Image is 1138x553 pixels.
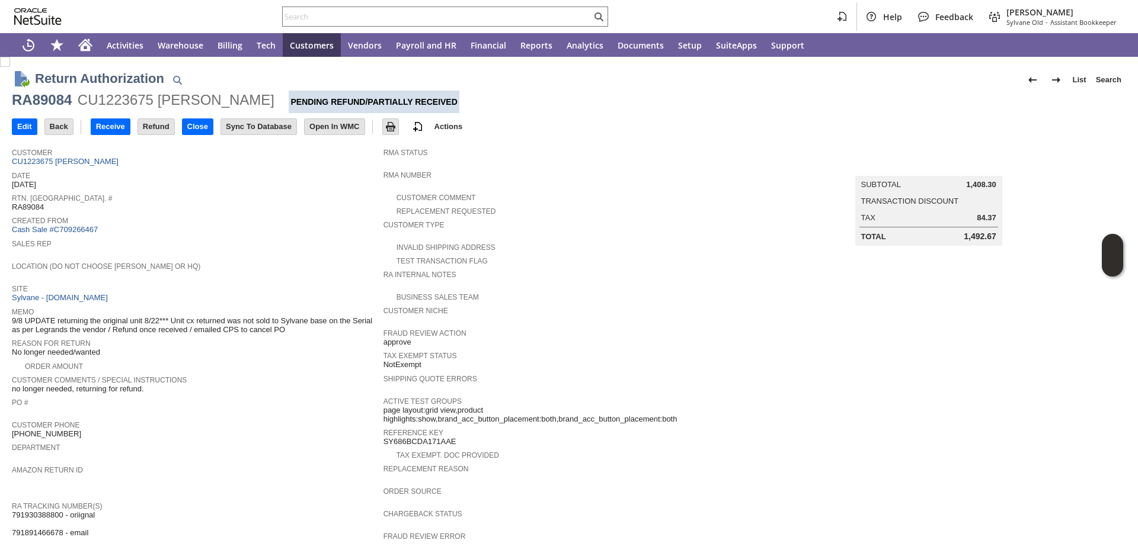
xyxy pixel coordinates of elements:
a: Customer Type [383,221,445,229]
a: Department [12,443,60,452]
div: RA89084 [12,91,72,110]
a: Date [12,172,30,180]
span: 1,408.30 [966,180,996,189]
span: Assistant Bookkeeper [1050,18,1117,27]
a: Cash Sale #C709266467 [12,225,98,234]
iframe: Click here to launch Oracle Guided Learning Help Panel [1102,234,1123,276]
svg: Shortcuts [50,38,64,52]
input: Print [383,119,398,134]
a: Business Sales Team [397,293,479,301]
a: SuiteApps [709,33,764,57]
span: Payroll and HR [396,40,456,51]
span: Activities [107,40,143,51]
svg: logo [14,8,62,25]
input: Refund [138,119,174,134]
span: Reports [520,40,552,51]
span: [PHONE_NUMBER] [12,429,81,439]
span: page layout:grid view,product highlights:show,brand_acc_button_placement:both,brand_acc_button_pl... [383,406,749,424]
span: No longer needed/wanted [12,348,100,357]
a: Replacement reason [383,465,469,473]
a: Customers [283,33,341,57]
span: [PERSON_NAME] [1006,7,1117,18]
input: Sync To Database [221,119,296,134]
a: RA Internal Notes [383,271,456,279]
a: Home [71,33,100,57]
div: Pending Refund/Partially Received [289,91,459,113]
svg: Search [592,9,606,24]
input: Back [45,119,73,134]
span: Warehouse [158,40,203,51]
span: Vendors [348,40,382,51]
span: SuiteApps [716,40,757,51]
a: Memo [12,308,34,316]
span: approve [383,337,411,347]
input: Open In WMC [305,119,365,134]
span: Setup [678,40,702,51]
a: Customer [12,149,52,157]
a: Rtn. [GEOGRAPHIC_DATA]. # [12,194,112,202]
a: Chargeback Status [383,510,462,518]
a: Total [861,232,886,241]
a: Recent Records [14,33,43,57]
a: Created From [12,217,68,225]
img: Previous [1025,73,1040,87]
a: Fraud Review Error [383,532,466,541]
a: Billing [210,33,250,57]
a: Subtotal [861,180,901,189]
a: Shipping Quote Errors [383,375,477,383]
a: Invalid Shipping Address [397,243,496,252]
span: Documents [618,40,664,51]
span: Financial [471,40,506,51]
a: Replacement Requested [397,207,496,216]
span: RA89084 [12,202,44,212]
span: Sylvane Old [1006,18,1043,27]
a: Vendors [341,33,389,57]
a: Transaction Discount [861,197,959,205]
a: Customer Comment [397,194,476,202]
svg: Recent Records [21,38,36,52]
a: Payroll and HR [389,33,463,57]
a: Tax [861,213,875,222]
a: Test Transaction Flag [397,257,488,265]
span: NotExempt [383,360,421,369]
a: Financial [463,33,513,57]
div: Shortcuts [43,33,71,57]
a: Documents [610,33,671,57]
a: Activities [100,33,151,57]
a: Setup [671,33,709,57]
div: CU1223675 [PERSON_NAME] [78,91,274,110]
a: Site [12,285,28,293]
img: add-record.svg [411,120,425,134]
a: Reports [513,33,560,57]
svg: Home [78,38,92,52]
a: Tech [250,33,283,57]
a: Actions [430,122,468,131]
a: Support [764,33,811,57]
a: Customer Phone [12,421,79,429]
a: Reason For Return [12,339,91,348]
span: Analytics [567,40,603,51]
img: Next [1049,73,1063,87]
a: List [1068,70,1091,89]
a: Tax Exempt. Doc Provided [397,451,499,459]
span: - [1046,18,1048,27]
span: Tech [257,40,276,51]
a: CU1223675 [PERSON_NAME] [12,157,122,166]
a: Tax Exempt Status [383,352,457,360]
a: Reference Key [383,429,443,437]
a: RA Tracking Number(s) [12,502,102,510]
span: Feedback [935,11,973,22]
img: Quick Find [170,73,184,87]
span: no longer needed, returning for refund. [12,384,144,394]
a: RMA Number [383,171,431,179]
input: Edit [12,119,37,134]
span: Help [883,11,902,22]
span: Customers [290,40,334,51]
a: Warehouse [151,33,210,57]
input: Search [283,9,592,24]
span: Billing [218,40,242,51]
a: Fraud Review Action [383,329,466,337]
span: Support [771,40,804,51]
span: [DATE] [12,180,36,189]
input: Close [183,119,213,134]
